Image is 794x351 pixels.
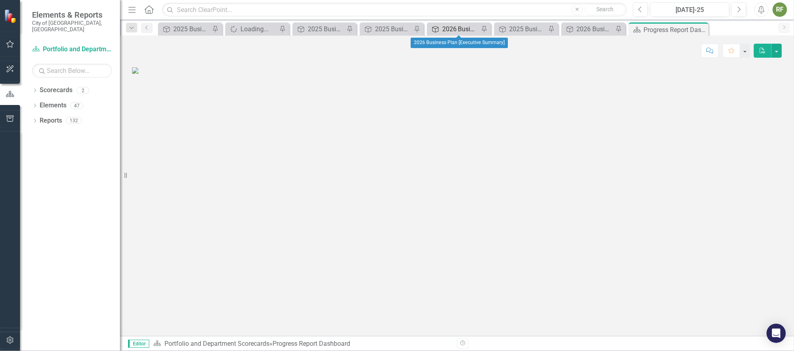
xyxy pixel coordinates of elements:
div: » [153,339,451,349]
a: Portfolio and Department Scorecards [164,340,269,347]
a: Elements [40,101,66,110]
a: Portfolio and Department Scorecards [32,45,112,54]
a: 2025 Business Plan [Objective #3] [160,24,210,34]
div: 2025 Business Plan [Objective #1] [308,24,345,34]
span: Search [596,6,614,12]
div: 2 [76,87,89,94]
img: 2022%20-%202026%20TOC%20Strategic%20Plan%20Wheel%20and%20Icons.png [132,67,138,74]
button: Search [585,4,625,15]
div: Progress Report Dashboard [273,340,350,347]
a: 2025 Business Plan [Objective #2] [496,24,546,34]
a: 2025 Business Plan [Executive Summary] [362,24,412,34]
div: Open Intercom Messenger [767,324,786,343]
button: RF [773,2,787,17]
a: 2026 Business Plan [Executive Summary] [429,24,479,34]
input: Search Below... [32,64,112,78]
div: 2025 Business Plan [Executive Summary] [375,24,412,34]
a: Reports [40,116,62,125]
div: 2025 Business Plan [Objective #3] [173,24,210,34]
div: 2026 Business Plan [Executive Summary] [411,38,508,48]
div: 132 [66,117,82,124]
div: 2026 Business Plan [Objective #1] [577,24,614,34]
a: 2026 Business Plan [Objective #1] [563,24,614,34]
a: Scorecards [40,86,72,95]
a: 2025 Business Plan [Objective #1] [295,24,345,34]
span: Editor [128,340,149,348]
div: 2025 Business Plan [Objective #2] [509,24,546,34]
div: [DATE]-25 [653,5,727,15]
input: Search ClearPoint... [162,3,627,17]
div: 47 [70,102,83,109]
span: Elements & Reports [32,10,112,20]
div: Progress Report Dashboard [644,25,707,35]
img: ClearPoint Strategy [4,9,18,23]
small: City of [GEOGRAPHIC_DATA], [GEOGRAPHIC_DATA] [32,20,112,33]
button: [DATE]-25 [650,2,730,17]
div: 2026 Business Plan [Executive Summary] [442,24,479,34]
a: Loading... [227,24,277,34]
div: Loading... [241,24,277,34]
